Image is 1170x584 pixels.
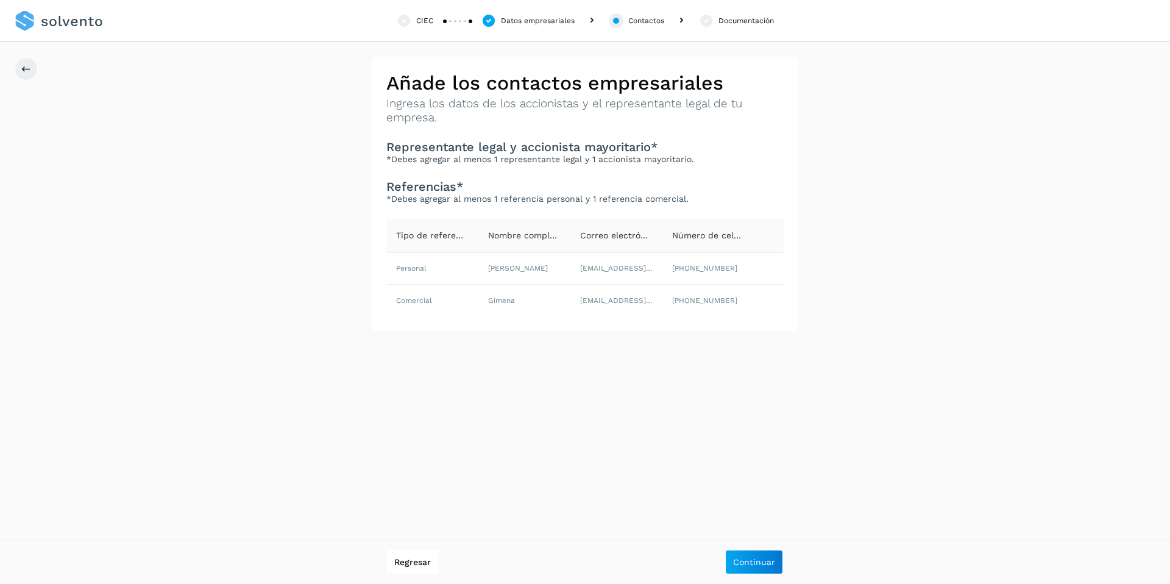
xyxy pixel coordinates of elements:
[478,285,570,316] td: Gimena
[733,558,775,566] span: Continuar
[386,179,784,194] h3: Referencias*
[394,558,431,566] span: Regresar
[478,253,570,285] td: [PERSON_NAME]
[386,154,784,165] p: *Debes agregar al menos 1 representante legal y 1 accionista mayoritario.
[386,71,784,94] h2: Añade los contactos empresariales
[580,230,658,240] span: Correo electrónico
[396,264,427,272] span: Personal
[672,230,750,240] span: Número de celular
[488,230,563,240] span: Nombre completo
[387,550,438,574] button: Regresar
[386,194,784,204] p: *Debes agregar al menos 1 referencia personal y 1 referencia comercial.
[570,285,662,316] td: [EMAIL_ADDRESS][DOMAIN_NAME]
[662,253,754,285] td: [PHONE_NUMBER]
[386,97,784,125] p: Ingresa los datos de los accionistas y el representante legal de tu empresa.
[628,15,664,26] div: Contactos
[570,253,662,285] td: [EMAIL_ADDRESS][DOMAIN_NAME]
[396,230,473,240] span: Tipo de referencia
[662,285,754,316] td: [PHONE_NUMBER]
[718,15,774,26] div: Documentación
[396,296,432,305] span: Comercial
[725,550,783,574] button: Continuar
[386,140,784,154] h3: Representante legal y accionista mayoritario*
[416,15,433,26] div: CIEC
[501,15,575,26] div: Datos empresariales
